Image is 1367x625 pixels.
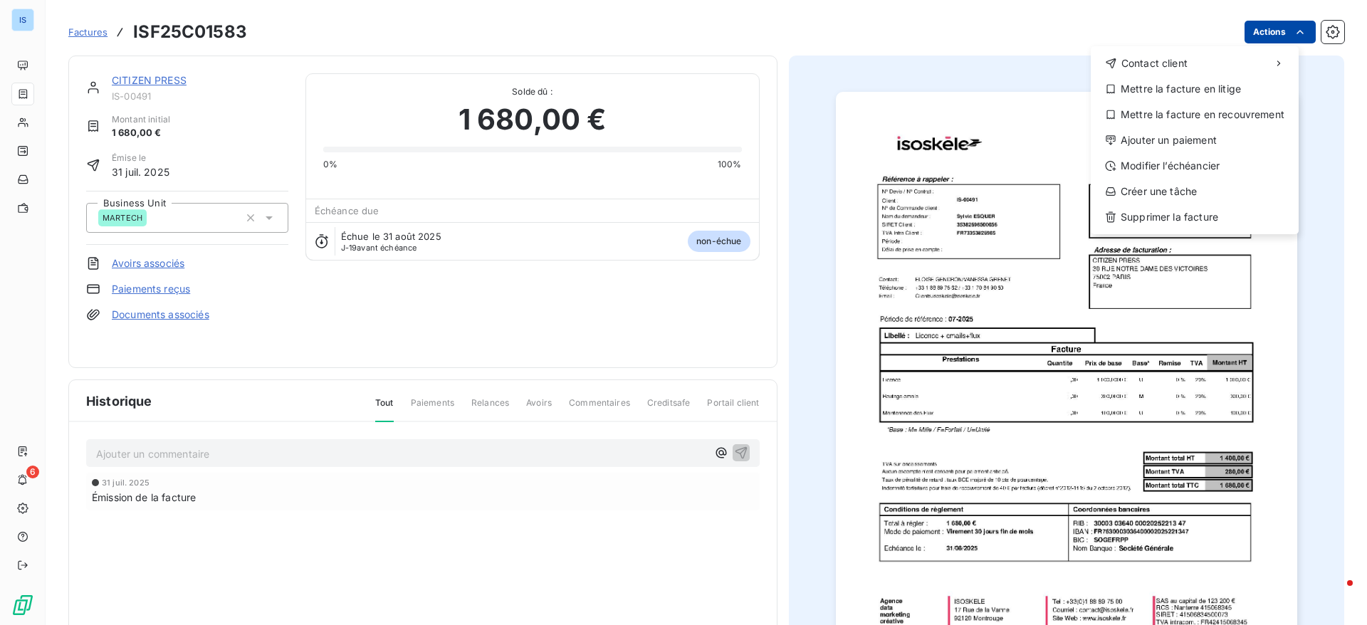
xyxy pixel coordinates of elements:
[1096,154,1293,177] div: Modifier l’échéancier
[1319,577,1353,611] iframe: Intercom live chat
[1096,129,1293,152] div: Ajouter un paiement
[1121,56,1188,70] span: Contact client
[1096,206,1293,229] div: Supprimer la facture
[1096,103,1293,126] div: Mettre la facture en recouvrement
[1091,46,1299,234] div: Actions
[1096,180,1293,203] div: Créer une tâche
[1096,78,1293,100] div: Mettre la facture en litige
